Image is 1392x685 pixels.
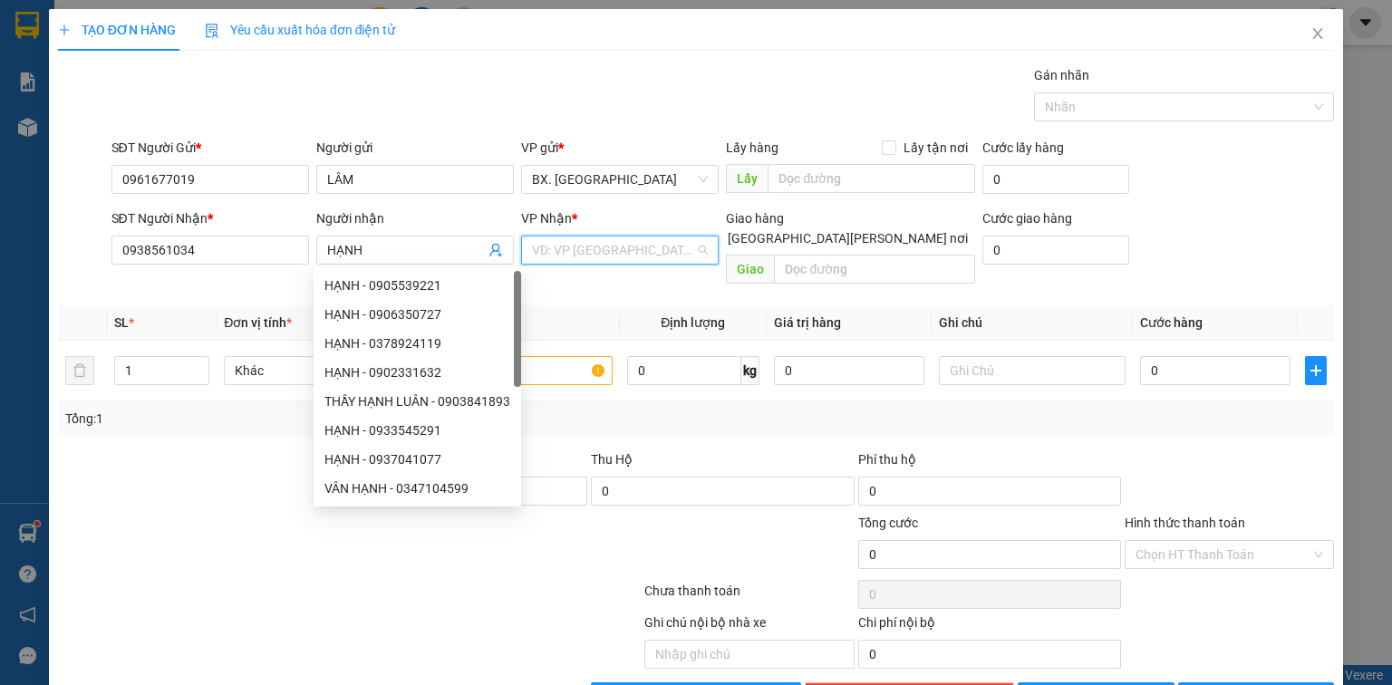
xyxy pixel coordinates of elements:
[1305,356,1327,385] button: plus
[58,24,71,36] span: plus
[316,208,514,228] div: Người nhận
[324,304,510,324] div: HẠNH - 0906350727
[768,164,975,193] input: Dọc đường
[488,243,503,257] span: user-add
[939,356,1126,385] input: Ghi Chú
[111,138,309,158] div: SĐT Người Gửi
[1125,516,1245,530] label: Hình thức thanh toán
[858,516,918,530] span: Tổng cước
[774,255,975,284] input: Dọc đường
[896,138,975,158] span: Lấy tận nơi
[324,420,510,440] div: HẠNH - 0933545291
[324,362,510,382] div: HẠNH - 0902331632
[314,300,521,329] div: HẠNH - 0906350727
[726,140,778,155] span: Lấy hàng
[65,409,538,429] div: Tổng: 1
[114,315,129,330] span: SL
[314,416,521,445] div: HẠNH - 0933545291
[644,613,854,640] div: Ghi chú nội bộ nhà xe
[726,164,768,193] span: Lấy
[720,228,975,248] span: [GEOGRAPHIC_DATA][PERSON_NAME] nơi
[224,315,292,330] span: Đơn vị tính
[324,449,510,469] div: HẠNH - 0937041077
[1292,9,1343,60] button: Close
[324,333,510,353] div: HẠNH - 0378924119
[726,211,784,226] span: Giao hàng
[58,23,176,37] span: TẠO ĐƠN HÀNG
[932,305,1133,341] th: Ghi chú
[858,449,1121,477] div: Phí thu hộ
[314,271,521,300] div: HẠNH - 0905539221
[982,236,1129,265] input: Cước giao hàng
[65,356,94,385] button: delete
[23,117,100,202] b: An Anh Limousine
[324,478,510,498] div: VÂN HẠNH - 0347104599
[1306,363,1326,378] span: plus
[324,391,510,411] div: THẦY HẠNH LUÂN - 0903841893
[117,26,174,174] b: Biên nhận gởi hàng hóa
[316,138,514,158] div: Người gửi
[205,24,219,38] img: icon
[314,358,521,387] div: HẠNH - 0902331632
[521,211,572,226] span: VP Nhận
[324,275,510,295] div: HẠNH - 0905539221
[532,166,708,193] span: BX. Ninh Sơn
[643,581,855,613] div: Chưa thanh toán
[205,23,396,37] span: Yêu cầu xuất hóa đơn điện tử
[314,329,521,358] div: HẠNH - 0378924119
[982,165,1129,194] input: Cước lấy hàng
[982,140,1064,155] label: Cước lấy hàng
[1034,68,1089,82] label: Gán nhãn
[314,445,521,474] div: HẠNH - 0937041077
[235,357,400,384] span: Khác
[726,255,774,284] span: Giao
[644,640,854,669] input: Nhập ghi chú
[1310,26,1325,41] span: close
[111,208,309,228] div: SĐT Người Nhận
[1140,315,1203,330] span: Cước hàng
[314,387,521,416] div: THẦY HẠNH LUÂN - 0903841893
[741,356,759,385] span: kg
[521,138,719,158] div: VP gửi
[982,211,1072,226] label: Cước giao hàng
[314,474,521,503] div: VÂN HẠNH - 0347104599
[858,613,1121,640] div: Chi phí nội bộ
[774,315,841,330] span: Giá trị hàng
[774,356,924,385] input: 0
